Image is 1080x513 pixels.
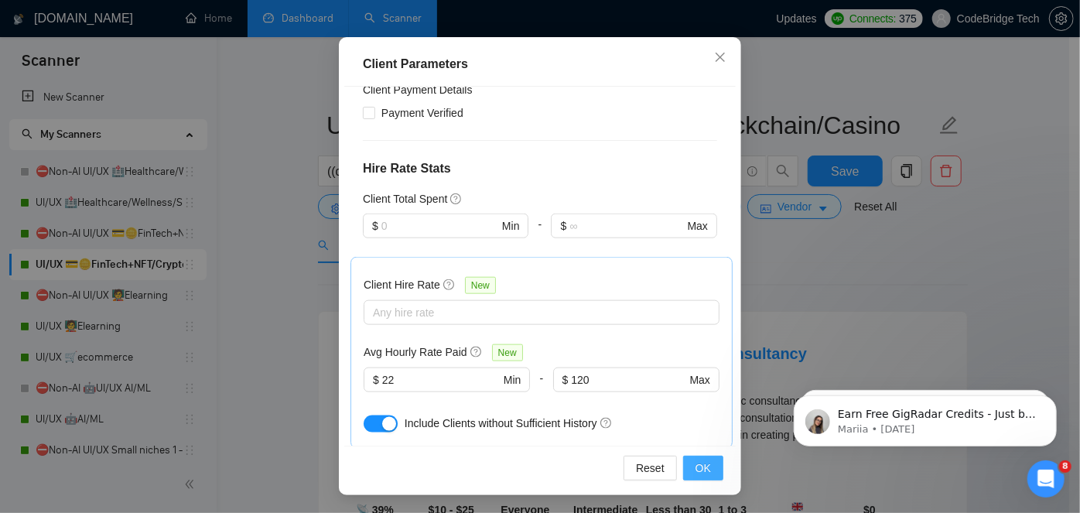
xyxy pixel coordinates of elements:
img: Profile image for Dima [44,9,69,33]
span: Include Clients without Sufficient History [405,417,597,429]
button: Reset [624,456,677,481]
div: This is good news, I started to worry that the most popular skill cannot be reflected on our prof... [56,183,297,262]
iframe: Intercom notifications message [771,363,1080,471]
button: Send a message… [265,388,290,413]
button: Home [270,6,299,36]
span: question-circle [443,279,456,291]
span: 8 [1059,460,1071,473]
iframe: Intercom live chat [1027,460,1065,498]
span: $ [372,217,378,234]
span: Min [502,217,520,234]
h5: Client Hire Rate [364,276,440,293]
span: Min [504,371,521,388]
h1: Dima [75,8,106,19]
div: - [528,214,551,257]
div: This is good news, I started to worry that the most popular skill cannot be reflected on our prof... [68,192,285,252]
div: Dima says… [12,274,297,351]
span: question-circle [470,346,483,358]
span: Reset [636,460,665,477]
input: 0 [381,217,499,234]
input: 0 [382,371,501,388]
input: ∞ [571,371,686,388]
button: Emoji picker [24,395,36,407]
div: No no, I have the same issue even on my personal account 😅Dima • [DATE] [12,274,254,323]
span: Payment Verified [375,104,470,121]
input: ∞ [569,217,684,234]
button: Gif picker [49,395,61,407]
span: close [714,51,726,63]
span: $ [562,371,569,388]
span: OK [696,460,711,477]
span: $ [373,371,379,388]
div: - [530,368,552,411]
span: Max [690,371,710,388]
div: Client Parameters [363,55,717,74]
button: go back [10,6,39,36]
button: Upload attachment [73,395,86,407]
div: hsalomon@codebridge.tech says… [12,183,297,274]
h5: Avg Hourly Rate Paid [364,344,467,361]
h4: Hire Rate Stats [363,159,717,178]
button: OK [683,456,723,481]
span: New [492,344,523,361]
span: Max [688,217,708,234]
button: Close [699,37,741,79]
div: Dima • [DATE] [25,326,93,335]
p: Active 45m ago [75,19,154,35]
span: question-circle [600,417,613,429]
span: New [465,277,496,294]
span: $ [560,217,566,234]
h5: Client Total Spent [363,190,447,207]
textarea: Message… [13,362,296,388]
span: question-circle [450,193,463,205]
div: hsalomon@codebridge.tech says… [12,351,297,471]
div: pray [179,351,297,453]
div: No no, I have the same issue even on my personal account 😅 [25,283,241,313]
h4: Client Payment Details [363,81,473,98]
